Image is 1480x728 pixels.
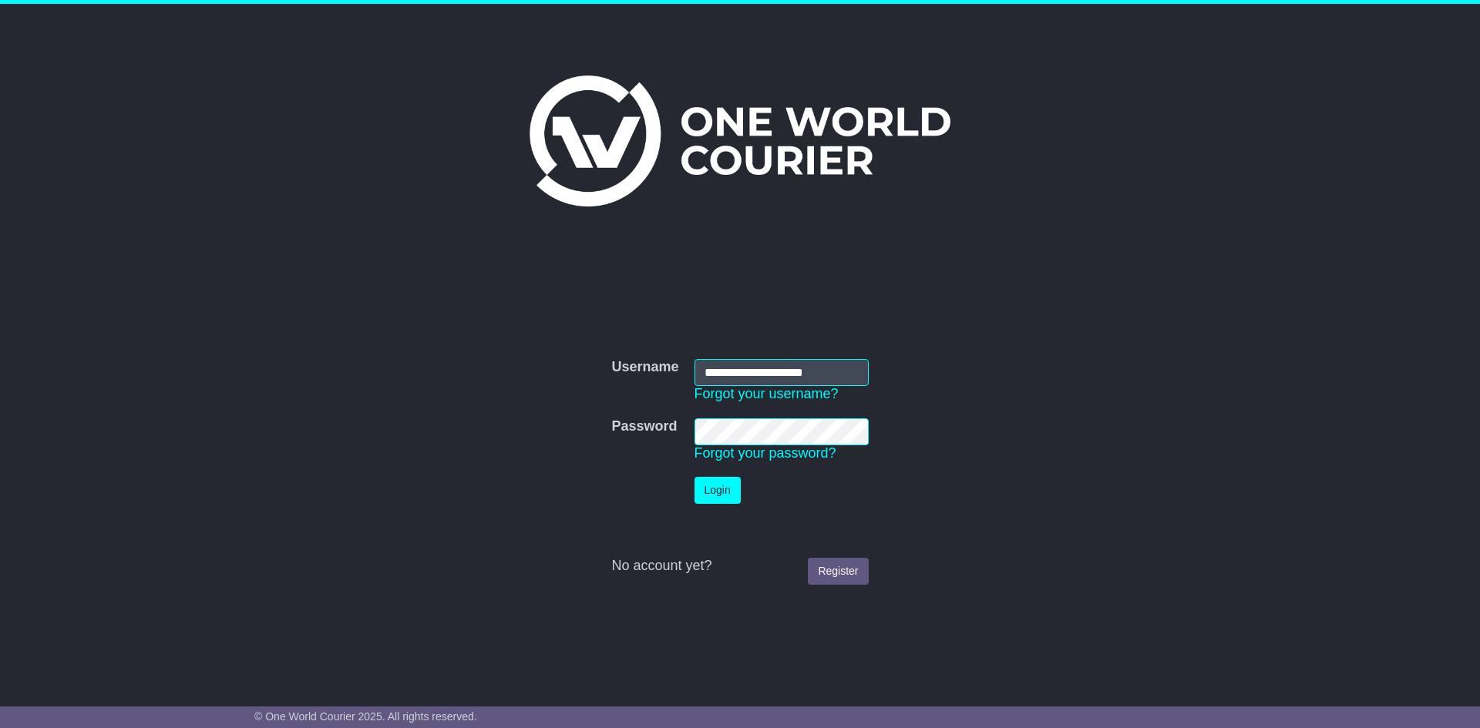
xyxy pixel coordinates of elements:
button: Login [695,477,741,504]
a: Register [808,558,868,585]
img: One World [530,75,950,206]
label: Username [611,359,678,376]
div: No account yet? [611,558,868,575]
a: Forgot your password? [695,445,836,461]
a: Forgot your username? [695,386,839,401]
label: Password [611,418,677,435]
span: © One World Courier 2025. All rights reserved. [254,710,477,723]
